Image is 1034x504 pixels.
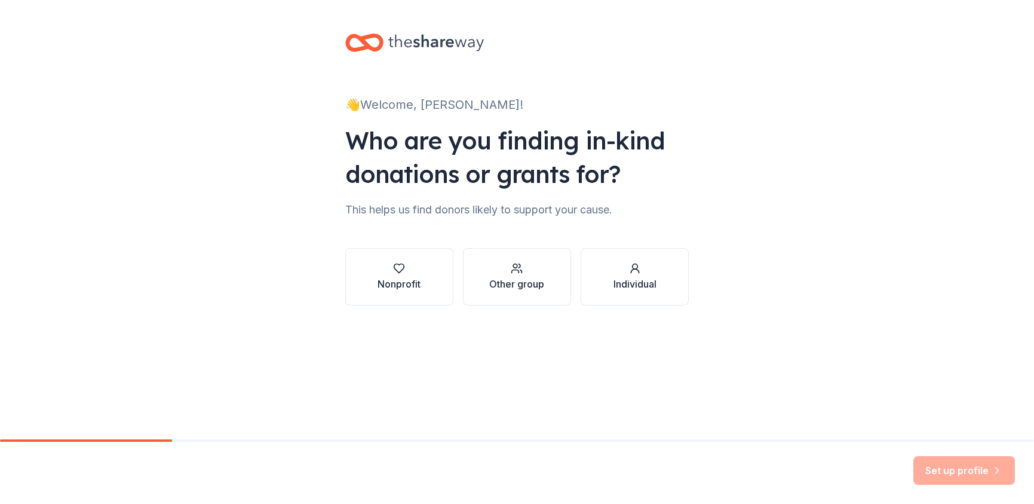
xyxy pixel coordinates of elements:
div: Who are you finding in-kind donations or grants for? [345,124,689,191]
div: Other group [489,277,544,291]
div: Individual [613,277,656,291]
div: This helps us find donors likely to support your cause. [345,200,689,219]
button: Nonprofit [345,248,453,306]
button: Individual [581,248,689,306]
button: Other group [463,248,571,306]
div: 👋 Welcome, [PERSON_NAME]! [345,95,689,114]
div: Nonprofit [378,277,421,291]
